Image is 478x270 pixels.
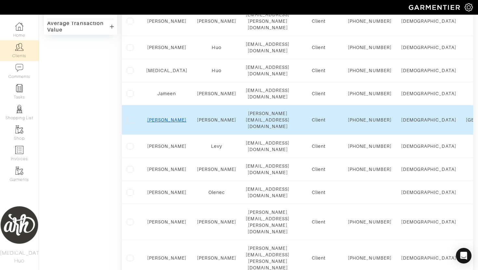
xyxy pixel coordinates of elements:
div: [EMAIL_ADDRESS][DOMAIN_NAME] [246,87,289,100]
div: [DEMOGRAPHIC_DATA] [401,166,456,173]
div: [EMAIL_ADDRESS][PERSON_NAME][DOMAIN_NAME] [246,11,289,31]
div: [PHONE_NUMBER] [348,255,392,261]
div: Client [299,117,338,123]
img: reminder-icon-8004d30b9f0a5d33ae49ab947aed9ed385cf756f9e5892f1edd6e32f2345188e.png [15,84,23,92]
img: garments-icon-b7da505a4dc4fd61783c78ac3ca0ef83fa9d6f193b1c9dc38574b1d14d53ca28.png [15,125,23,134]
div: Client [299,189,338,196]
a: [PERSON_NAME] [147,167,187,172]
div: Client [299,67,338,74]
a: [PERSON_NAME] [147,117,187,122]
div: [EMAIL_ADDRESS][DOMAIN_NAME] [246,41,289,54]
div: [PERSON_NAME][EMAIL_ADDRESS][PERSON_NAME][DOMAIN_NAME] [246,209,289,235]
img: stylists-icon-eb353228a002819b7ec25b43dbf5f0378dd9e0616d9560372ff212230b889e62.png [15,105,23,113]
a: [PERSON_NAME] [197,255,236,261]
a: [PERSON_NAME] [147,144,187,149]
div: Client [299,255,338,261]
img: dashboard-icon-dbcd8f5a0b271acd01030246c82b418ddd0df26cd7fceb0bd07c9910d44c42f6.png [15,22,23,31]
a: [PERSON_NAME] [197,167,236,172]
a: Jameen [157,91,176,96]
div: Open Intercom Messenger [456,248,471,264]
img: clients-icon-6bae9207a08558b7cb47a8932f037763ab4055f8c8b6bfacd5dc20c3e0201464.png [15,43,23,51]
div: [DEMOGRAPHIC_DATA] [401,255,456,261]
a: Olenec [208,190,225,195]
div: Client [299,90,338,97]
div: Client [299,44,338,51]
div: [PHONE_NUMBER] [348,143,392,149]
img: comment-icon-a0a6a9ef722e966f86d9cbdc48e553b5cf19dbc54f86b18d962a5391bc8f6eb6.png [15,64,23,72]
img: orders-icon-0abe47150d42831381b5fb84f609e132dff9fe21cb692f30cb5eec754e2cba89.png [15,146,23,154]
div: [DEMOGRAPHIC_DATA] [401,189,456,196]
div: [EMAIL_ADDRESS][DOMAIN_NAME] [246,140,289,153]
div: [EMAIL_ADDRESS][DOMAIN_NAME] [246,163,289,176]
div: Client [299,18,338,24]
div: Average Transaction Value [47,20,110,33]
a: [PERSON_NAME] [147,255,187,261]
div: [DEMOGRAPHIC_DATA] [401,18,456,24]
a: [PERSON_NAME] [197,19,236,24]
div: [PHONE_NUMBER] [348,67,392,74]
a: [PERSON_NAME] [197,219,236,225]
div: [PHONE_NUMBER] [348,18,392,24]
div: [PHONE_NUMBER] [348,117,392,123]
img: garmentier-logo-header-white-b43fb05a5012e4ada735d5af1a66efaba907eab6374d6393d1fbf88cb4ef424d.png [405,2,465,13]
a: [MEDICAL_DATA] [146,68,187,73]
div: Client [299,166,338,173]
div: [PHONE_NUMBER] [348,219,392,225]
div: [DEMOGRAPHIC_DATA] [401,44,456,51]
a: [PERSON_NAME] [147,219,187,225]
div: [DEMOGRAPHIC_DATA] [401,219,456,225]
a: Huo [212,68,221,73]
div: [DEMOGRAPHIC_DATA] [401,67,456,74]
div: [PHONE_NUMBER] [348,166,392,173]
div: [DEMOGRAPHIC_DATA] [401,143,456,149]
a: [PERSON_NAME] [197,91,236,96]
div: [EMAIL_ADDRESS][DOMAIN_NAME] [246,64,289,77]
div: [DEMOGRAPHIC_DATA] [401,117,456,123]
div: [EMAIL_ADDRESS][DOMAIN_NAME] [246,186,289,199]
img: gear-icon-white-bd11855cb880d31180b6d7d6211b90ccbf57a29d726f0c71d8c61bd08dd39cc2.png [465,3,473,11]
div: [PHONE_NUMBER] [348,44,392,51]
a: Huo [212,45,221,50]
div: [PERSON_NAME][EMAIL_ADDRESS][DOMAIN_NAME] [246,110,289,130]
div: [DEMOGRAPHIC_DATA] [401,90,456,97]
div: Client [299,219,338,225]
div: Client [299,143,338,149]
a: [PERSON_NAME] [147,190,187,195]
a: [PERSON_NAME] [147,45,187,50]
a: [PERSON_NAME] [147,19,187,24]
div: [PHONE_NUMBER] [348,90,392,97]
a: Levy [211,144,222,149]
img: garments-icon-b7da505a4dc4fd61783c78ac3ca0ef83fa9d6f193b1c9dc38574b1d14d53ca28.png [15,167,23,175]
a: [PERSON_NAME] [197,117,236,122]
